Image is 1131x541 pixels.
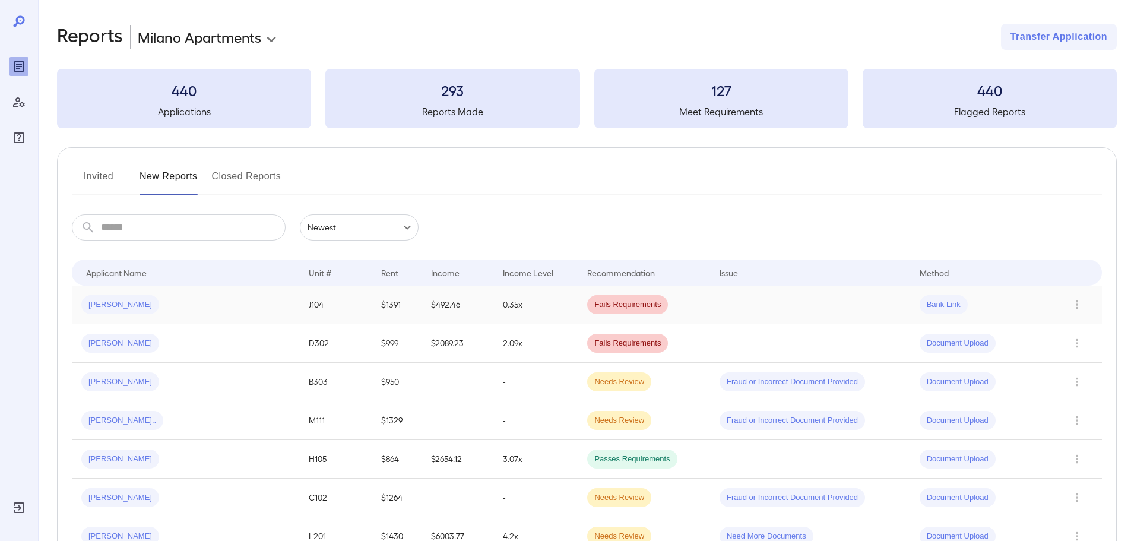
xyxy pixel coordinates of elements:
[587,338,668,349] span: Fails Requirements
[57,69,1117,128] summary: 440Applications293Reports Made127Meet Requirements440Flagged Reports
[587,492,651,504] span: Needs Review
[920,377,996,388] span: Document Upload
[1001,24,1117,50] button: Transfer Application
[920,338,996,349] span: Document Upload
[920,454,996,465] span: Document Upload
[300,214,419,241] div: Newest
[372,440,422,479] td: $864
[57,81,311,100] h3: 440
[431,265,460,280] div: Income
[920,265,949,280] div: Method
[422,440,494,479] td: $2654.12
[422,324,494,363] td: $2089.23
[587,265,655,280] div: Recommendation
[81,415,163,426] span: [PERSON_NAME]..
[212,167,281,195] button: Closed Reports
[493,324,578,363] td: 2.09x
[299,363,372,401] td: B303
[9,57,28,76] div: Reports
[299,324,372,363] td: D302
[920,492,996,504] span: Document Upload
[81,338,159,349] span: [PERSON_NAME]
[372,479,422,517] td: $1264
[81,299,159,311] span: [PERSON_NAME]
[299,286,372,324] td: J104
[9,93,28,112] div: Manage Users
[325,105,579,119] h5: Reports Made
[9,128,28,147] div: FAQ
[1067,450,1086,469] button: Row Actions
[299,440,372,479] td: H105
[920,415,996,426] span: Document Upload
[720,415,865,426] span: Fraud or Incorrect Document Provided
[72,167,125,195] button: Invited
[9,498,28,517] div: Log Out
[372,363,422,401] td: $950
[372,401,422,440] td: $1329
[587,377,651,388] span: Needs Review
[372,324,422,363] td: $999
[493,401,578,440] td: -
[299,401,372,440] td: M111
[594,105,848,119] h5: Meet Requirements
[863,81,1117,100] h3: 440
[309,265,331,280] div: Unit #
[493,479,578,517] td: -
[1067,488,1086,507] button: Row Actions
[587,415,651,426] span: Needs Review
[57,105,311,119] h5: Applications
[493,286,578,324] td: 0.35x
[920,299,968,311] span: Bank Link
[57,24,123,50] h2: Reports
[1067,411,1086,430] button: Row Actions
[381,265,400,280] div: Rent
[1067,295,1086,314] button: Row Actions
[372,286,422,324] td: $1391
[503,265,553,280] div: Income Level
[720,377,865,388] span: Fraud or Incorrect Document Provided
[299,479,372,517] td: C102
[587,299,668,311] span: Fails Requirements
[863,105,1117,119] h5: Flagged Reports
[493,440,578,479] td: 3.07x
[720,492,865,504] span: Fraud or Incorrect Document Provided
[140,167,198,195] button: New Reports
[594,81,848,100] h3: 127
[138,27,261,46] p: Milano Apartments
[493,363,578,401] td: -
[587,454,677,465] span: Passes Requirements
[325,81,579,100] h3: 293
[720,265,739,280] div: Issue
[422,286,494,324] td: $492.46
[1067,372,1086,391] button: Row Actions
[81,377,159,388] span: [PERSON_NAME]
[1067,334,1086,353] button: Row Actions
[86,265,147,280] div: Applicant Name
[81,492,159,504] span: [PERSON_NAME]
[81,454,159,465] span: [PERSON_NAME]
